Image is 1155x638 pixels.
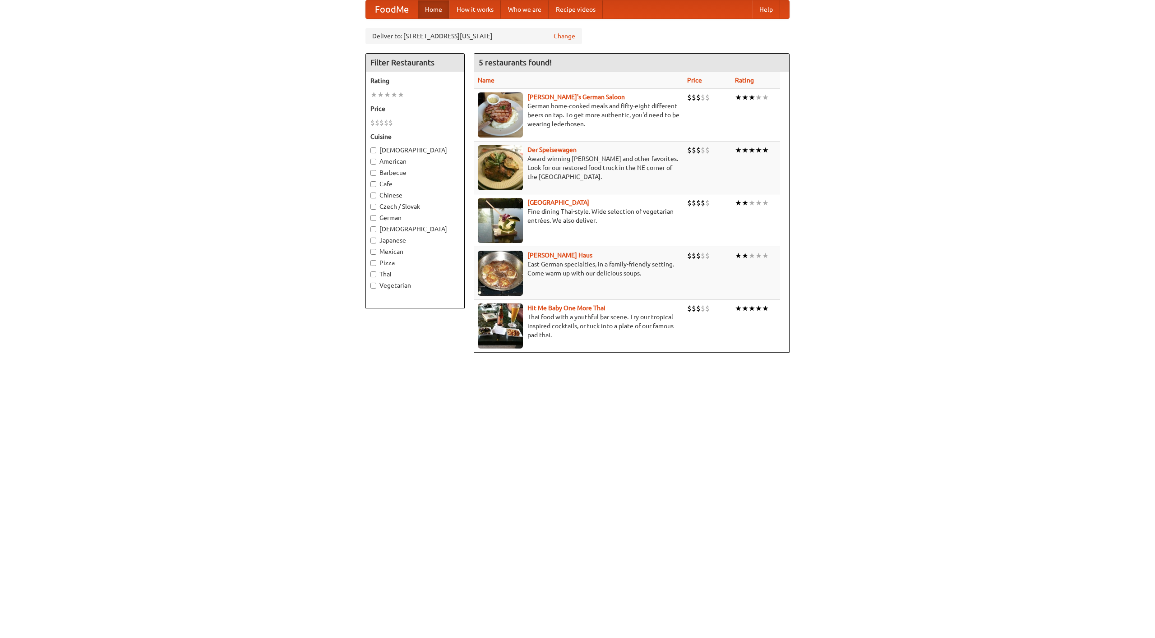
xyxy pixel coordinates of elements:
li: ★ [748,92,755,102]
label: American [370,157,460,166]
a: Change [554,32,575,41]
li: $ [384,118,388,128]
li: ★ [762,251,769,261]
li: $ [705,198,710,208]
a: [PERSON_NAME]'s German Saloon [527,93,625,101]
li: $ [692,92,696,102]
li: $ [701,145,705,155]
li: $ [701,92,705,102]
label: [DEMOGRAPHIC_DATA] [370,225,460,234]
label: Vegetarian [370,281,460,290]
li: ★ [755,303,762,313]
li: ★ [762,145,769,155]
li: $ [701,303,705,313]
a: Der Speisewagen [527,146,577,153]
li: $ [687,92,692,102]
label: Pizza [370,258,460,267]
li: ★ [755,251,762,261]
li: $ [696,303,701,313]
input: Barbecue [370,170,376,176]
li: ★ [748,303,755,313]
label: Mexican [370,247,460,256]
label: [DEMOGRAPHIC_DATA] [370,146,460,155]
li: $ [687,251,692,261]
li: ★ [397,90,404,100]
input: Pizza [370,260,376,266]
a: Help [752,0,780,18]
input: Czech / Slovak [370,204,376,210]
input: German [370,215,376,221]
li: $ [379,118,384,128]
li: $ [696,145,701,155]
label: Chinese [370,191,460,200]
li: ★ [384,90,391,100]
h4: Filter Restaurants [366,54,464,72]
img: babythai.jpg [478,303,523,349]
li: ★ [735,145,742,155]
a: How it works [449,0,501,18]
h5: Price [370,104,460,113]
li: $ [696,198,701,208]
li: $ [692,303,696,313]
li: ★ [742,198,748,208]
a: [PERSON_NAME] Haus [527,252,592,259]
p: Fine dining Thai-style. Wide selection of vegetarian entrées. We also deliver. [478,207,680,225]
img: satay.jpg [478,198,523,243]
li: ★ [742,303,748,313]
li: ★ [735,198,742,208]
p: Award-winning [PERSON_NAME] and other favorites. Look for our restored food truck in the NE corne... [478,154,680,181]
li: $ [388,118,393,128]
li: $ [705,303,710,313]
li: ★ [370,90,377,100]
li: $ [370,118,375,128]
li: $ [705,145,710,155]
li: $ [705,92,710,102]
h5: Cuisine [370,132,460,141]
input: Cafe [370,181,376,187]
li: ★ [742,92,748,102]
a: Who we are [501,0,549,18]
li: ★ [735,251,742,261]
li: ★ [748,198,755,208]
a: Hit Me Baby One More Thai [527,304,605,312]
label: Thai [370,270,460,279]
li: ★ [377,90,384,100]
div: Deliver to: [STREET_ADDRESS][US_STATE] [365,28,582,44]
li: $ [705,251,710,261]
li: ★ [735,303,742,313]
img: kohlhaus.jpg [478,251,523,296]
a: Rating [735,77,754,84]
input: Thai [370,271,376,277]
img: esthers.jpg [478,92,523,138]
p: East German specialties, in a family-friendly setting. Come warm up with our delicious soups. [478,260,680,278]
a: FoodMe [366,0,418,18]
label: Czech / Slovak [370,202,460,211]
input: Mexican [370,249,376,255]
label: German [370,213,460,222]
li: $ [696,92,701,102]
li: ★ [742,251,748,261]
li: $ [692,145,696,155]
li: ★ [755,198,762,208]
a: Name [478,77,494,84]
label: Barbecue [370,168,460,177]
li: ★ [742,145,748,155]
li: ★ [735,92,742,102]
li: $ [687,145,692,155]
label: Cafe [370,179,460,188]
li: $ [375,118,379,128]
input: Chinese [370,193,376,198]
p: Thai food with a youthful bar scene. Try our tropical inspired cocktails, or tuck into a plate of... [478,312,680,340]
li: ★ [748,145,755,155]
li: ★ [762,198,769,208]
a: [GEOGRAPHIC_DATA] [527,199,589,206]
li: ★ [755,145,762,155]
ng-pluralize: 5 restaurants found! [479,58,552,67]
li: ★ [755,92,762,102]
li: ★ [748,251,755,261]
